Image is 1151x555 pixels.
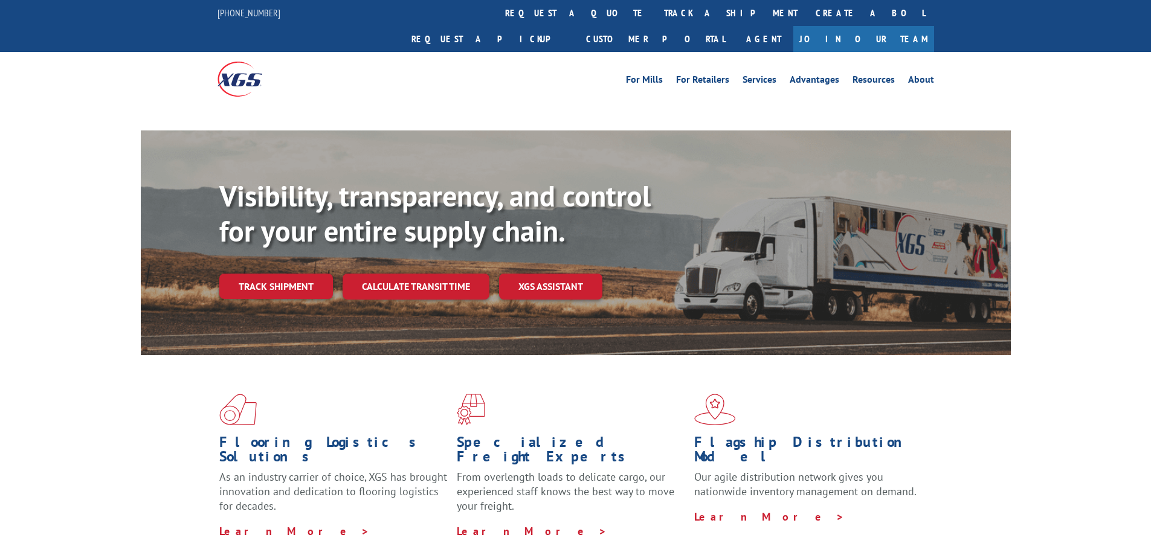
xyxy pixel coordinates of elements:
[218,7,280,19] a: [PHONE_NUMBER]
[694,435,923,470] h1: Flagship Distribution Model
[676,75,729,88] a: For Retailers
[219,177,651,249] b: Visibility, transparency, and control for your entire supply chain.
[457,524,607,538] a: Learn More >
[402,26,577,52] a: Request a pickup
[219,524,370,538] a: Learn More >
[694,510,845,524] a: Learn More >
[219,274,333,299] a: Track shipment
[743,75,776,88] a: Services
[853,75,895,88] a: Resources
[908,75,934,88] a: About
[457,470,685,524] p: From overlength loads to delicate cargo, our experienced staff knows the best way to move your fr...
[219,470,447,513] span: As an industry carrier of choice, XGS has brought innovation and dedication to flooring logistics...
[457,435,685,470] h1: Specialized Freight Experts
[694,394,736,425] img: xgs-icon-flagship-distribution-model-red
[219,394,257,425] img: xgs-icon-total-supply-chain-intelligence-red
[790,75,839,88] a: Advantages
[734,26,793,52] a: Agent
[577,26,734,52] a: Customer Portal
[626,75,663,88] a: For Mills
[694,470,917,498] span: Our agile distribution network gives you nationwide inventory management on demand.
[343,274,489,300] a: Calculate transit time
[219,435,448,470] h1: Flooring Logistics Solutions
[457,394,485,425] img: xgs-icon-focused-on-flooring-red
[793,26,934,52] a: Join Our Team
[499,274,602,300] a: XGS ASSISTANT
